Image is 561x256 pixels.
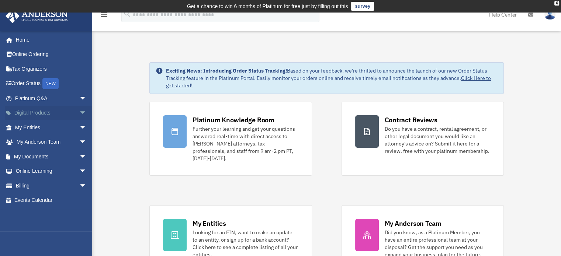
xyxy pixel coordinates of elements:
span: arrow_drop_down [79,135,94,150]
a: Platinum Knowledge Room Further your learning and get your questions answered real-time with dire... [149,102,312,176]
i: menu [100,10,108,19]
a: survey [351,2,374,11]
a: Platinum Q&Aarrow_drop_down [5,91,98,106]
a: My Anderson Teamarrow_drop_down [5,135,98,150]
a: Click Here to get started! [166,75,491,89]
a: Billingarrow_drop_down [5,178,98,193]
a: Order StatusNEW [5,76,98,91]
strong: Exciting News: Introducing Order Status Tracking! [166,67,287,74]
div: My Anderson Team [385,219,441,228]
div: close [554,1,559,6]
a: My Documentsarrow_drop_down [5,149,98,164]
a: Events Calendar [5,193,98,208]
span: arrow_drop_down [79,149,94,164]
span: arrow_drop_down [79,178,94,193]
div: My Entities [193,219,226,228]
a: menu [100,13,108,19]
div: NEW [42,78,59,89]
a: Tax Organizers [5,62,98,76]
span: arrow_drop_down [79,120,94,135]
a: Contract Reviews Do you have a contract, rental agreement, or other legal document you would like... [342,102,504,176]
div: Get a chance to win 6 months of Platinum for free just by filling out this [187,2,348,11]
div: Further your learning and get your questions answered real-time with direct access to [PERSON_NAM... [193,125,298,162]
span: arrow_drop_down [79,106,94,121]
i: search [123,10,131,18]
img: Anderson Advisors Platinum Portal [3,9,70,23]
span: arrow_drop_down [79,164,94,179]
a: Online Learningarrow_drop_down [5,164,98,179]
div: Do you have a contract, rental agreement, or other legal document you would like an attorney's ad... [385,125,490,155]
a: Home [5,32,94,47]
div: Contract Reviews [385,115,437,125]
span: arrow_drop_down [79,91,94,106]
div: Platinum Knowledge Room [193,115,274,125]
a: My Entitiesarrow_drop_down [5,120,98,135]
a: Digital Productsarrow_drop_down [5,106,98,120]
div: Based on your feedback, we're thrilled to announce the launch of our new Order Status Tracking fe... [166,67,498,89]
a: Online Ordering [5,47,98,62]
img: User Pic [544,9,555,20]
